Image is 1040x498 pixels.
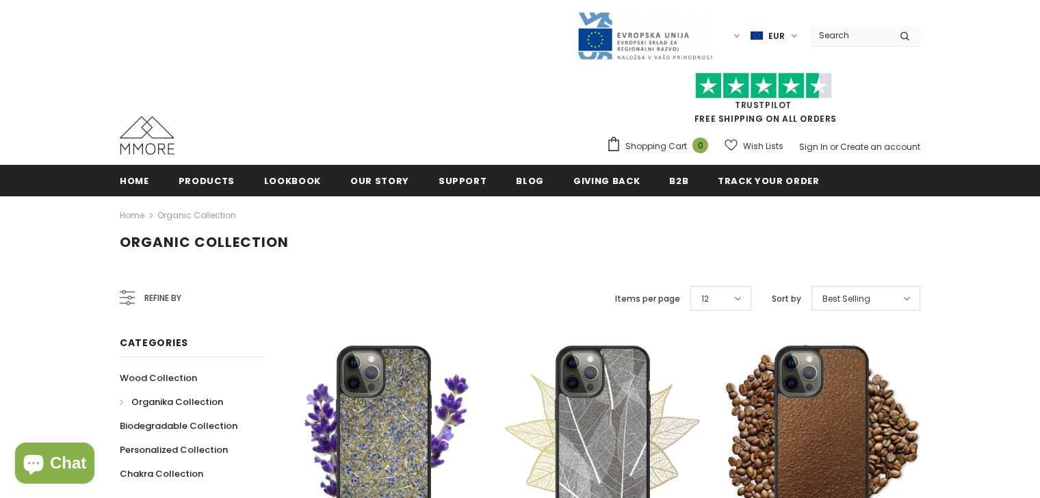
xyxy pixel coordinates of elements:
a: Wood Collection [120,366,197,390]
span: Chakra Collection [120,467,203,480]
span: Wood Collection [120,371,197,384]
a: Chakra Collection [120,462,203,486]
span: FREE SHIPPING ON ALL ORDERS [606,79,920,124]
a: Lookbook [264,165,321,196]
span: Giving back [573,174,640,187]
img: MMORE Cases [120,116,174,155]
a: Sign In [799,141,828,153]
a: support [439,165,487,196]
a: Shopping Cart 0 [606,136,715,157]
img: Javni Razpis [577,11,714,61]
a: Create an account [840,141,920,153]
input: Search Site [811,25,889,45]
span: Blog [516,174,544,187]
inbox-online-store-chat: Shopify online store chat [11,443,99,487]
a: Organika Collection [120,390,223,414]
span: Categories [120,336,188,350]
a: Wish Lists [725,134,783,158]
span: Wish Lists [743,140,783,153]
span: Shopping Cart [625,140,687,153]
span: Lookbook [264,174,321,187]
a: Giving back [573,165,640,196]
span: Best Selling [822,292,870,306]
span: Organic Collection [120,233,289,252]
a: Blog [516,165,544,196]
label: Sort by [772,292,801,306]
a: Products [179,165,235,196]
a: Our Story [350,165,409,196]
a: Home [120,207,144,224]
span: Refine by [144,291,181,306]
span: 0 [692,137,708,153]
a: Javni Razpis [577,29,714,41]
a: Personalized Collection [120,438,228,462]
span: Products [179,174,235,187]
img: Trust Pilot Stars [695,73,832,99]
label: Items per page [615,292,680,306]
a: Home [120,165,149,196]
span: support [439,174,487,187]
span: Track your order [718,174,819,187]
span: 12 [701,292,709,306]
span: Biodegradable Collection [120,419,237,432]
span: B2B [669,174,688,187]
a: Organic Collection [157,209,236,221]
span: Our Story [350,174,409,187]
span: or [830,141,838,153]
span: EUR [768,29,785,43]
span: Organika Collection [131,395,223,408]
a: Biodegradable Collection [120,414,237,438]
span: Home [120,174,149,187]
span: Personalized Collection [120,443,228,456]
a: Trustpilot [735,99,792,111]
a: B2B [669,165,688,196]
a: Track your order [718,165,819,196]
